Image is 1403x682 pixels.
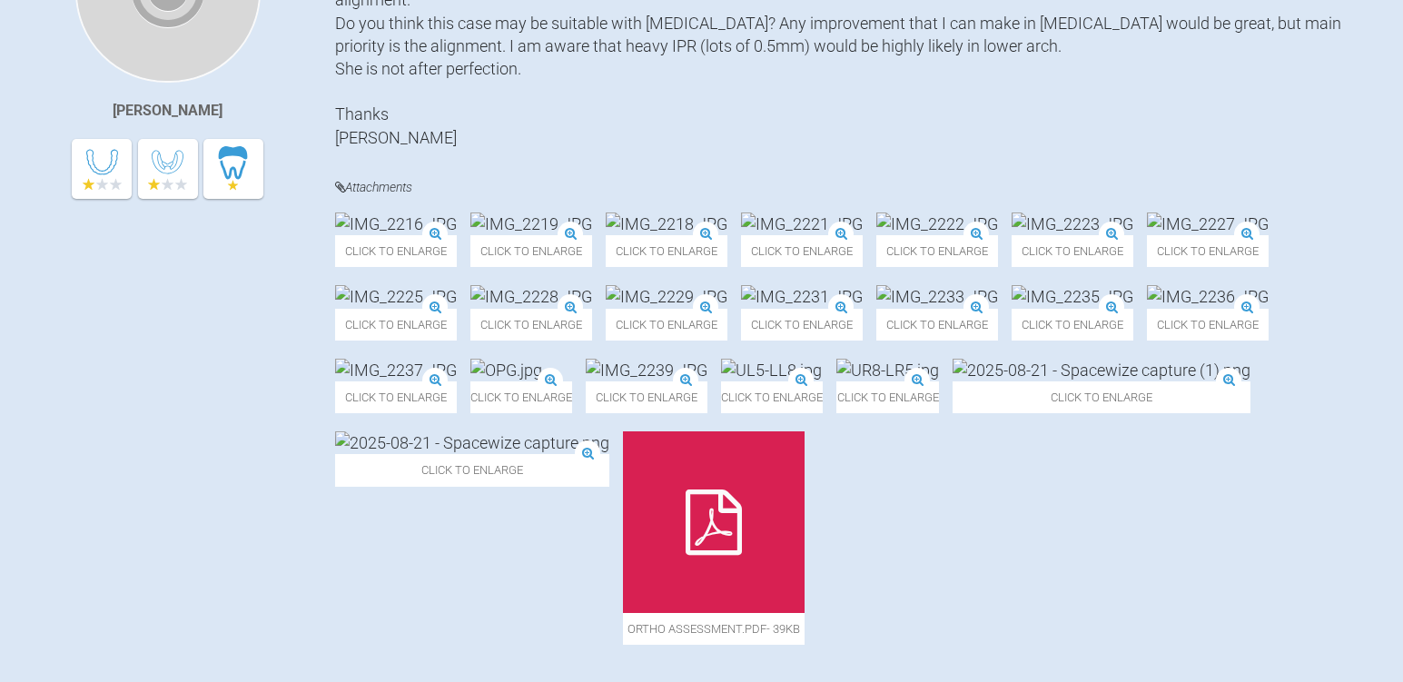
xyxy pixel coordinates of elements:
[876,285,998,308] img: IMG_2233.JPG
[1012,309,1133,341] span: Click to enlarge
[335,381,457,413] span: Click to enlarge
[876,309,998,341] span: Click to enlarge
[741,309,863,341] span: Click to enlarge
[741,285,863,308] img: IMG_2231.JPG
[1012,235,1133,267] span: Click to enlarge
[335,235,457,267] span: Click to enlarge
[470,309,592,341] span: Click to enlarge
[470,381,572,413] span: Click to enlarge
[335,309,457,341] span: Click to enlarge
[470,235,592,267] span: Click to enlarge
[876,235,998,267] span: Click to enlarge
[1147,235,1269,267] span: Click to enlarge
[623,613,805,645] span: ortho assessment.pdf - 39KB
[1012,213,1133,235] img: IMG_2223.JPG
[335,285,457,308] img: IMG_2225.JPG
[953,359,1250,381] img: 2025-08-21 - Spacewize capture (1).png
[335,176,1349,199] h4: Attachments
[1012,285,1133,308] img: IMG_2235.JPG
[741,235,863,267] span: Click to enlarge
[470,285,592,308] img: IMG_2228.JPG
[606,235,727,267] span: Click to enlarge
[1147,285,1269,308] img: IMG_2236.JPG
[721,359,822,381] img: UL5-LL8.jpg
[335,454,609,486] span: Click to enlarge
[113,99,222,123] div: [PERSON_NAME]
[335,359,457,381] img: IMG_2237.JPG
[586,359,707,381] img: IMG_2239.JPG
[335,213,457,235] img: IMG_2216.JPG
[741,213,863,235] img: IMG_2221.JPG
[470,359,542,381] img: OPG.jpg
[606,285,727,308] img: IMG_2229.JPG
[470,213,592,235] img: IMG_2219.JPG
[606,213,727,235] img: IMG_2218.JPG
[606,309,727,341] span: Click to enlarge
[836,381,939,413] span: Click to enlarge
[1147,309,1269,341] span: Click to enlarge
[721,381,823,413] span: Click to enlarge
[335,431,609,454] img: 2025-08-21 - Spacewize capture.png
[836,359,939,381] img: UR8-LR5.jpg
[586,381,707,413] span: Click to enlarge
[876,213,998,235] img: IMG_2222.JPG
[1147,213,1269,235] img: IMG_2227.JPG
[953,381,1250,413] span: Click to enlarge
